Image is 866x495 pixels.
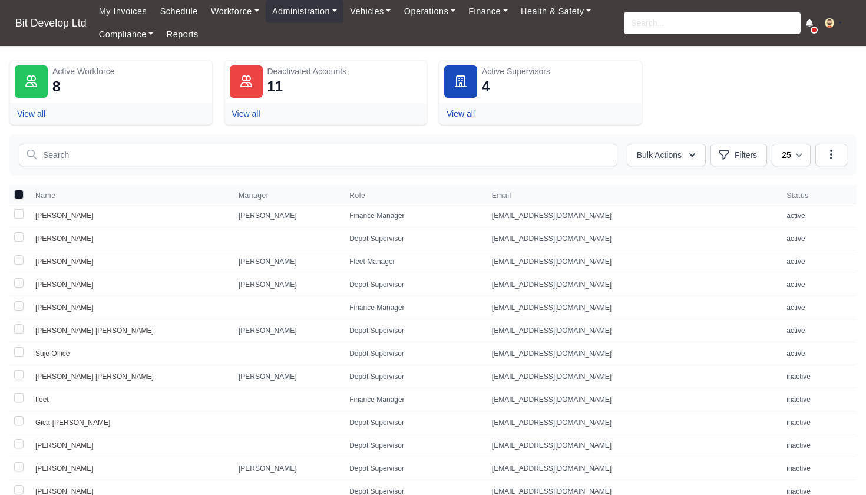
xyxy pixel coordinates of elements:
button: Name [35,191,65,200]
button: Role [349,191,375,200]
td: [EMAIL_ADDRESS][DOMAIN_NAME] [485,411,779,434]
td: Depot Supervisor [342,342,485,365]
td: [PERSON_NAME] [232,273,342,296]
td: Finance Manager [342,296,485,319]
div: Active Supervisors [482,65,637,77]
td: [EMAIL_ADDRESS][DOMAIN_NAME] [485,204,779,227]
td: active [779,204,857,227]
td: [PERSON_NAME] [232,457,342,480]
a: View all [447,109,475,118]
td: active [779,319,857,342]
input: Search... [624,12,801,34]
span: Name [35,191,55,200]
a: Compliance [92,23,160,46]
td: [EMAIL_ADDRESS][DOMAIN_NAME] [485,319,779,342]
div: Deactivated Accounts [267,65,422,77]
button: Manager [239,191,279,200]
a: [PERSON_NAME] [35,464,94,473]
td: Depot Supervisor [342,319,485,342]
a: [PERSON_NAME] [35,258,94,266]
td: inactive [779,457,857,480]
a: [PERSON_NAME] [35,280,94,289]
span: Role [349,191,365,200]
a: [PERSON_NAME] [PERSON_NAME] [35,372,154,381]
td: [EMAIL_ADDRESS][DOMAIN_NAME] [485,250,779,273]
td: Fleet Manager [342,250,485,273]
td: [EMAIL_ADDRESS][DOMAIN_NAME] [485,434,779,457]
td: Depot Supervisor [342,411,485,434]
td: active [779,227,857,250]
td: Depot Supervisor [342,365,485,388]
a: [PERSON_NAME] [35,235,94,243]
a: [PERSON_NAME] [35,303,94,312]
td: [EMAIL_ADDRESS][DOMAIN_NAME] [485,342,779,365]
a: View all [17,109,45,118]
td: inactive [779,434,857,457]
td: active [779,250,857,273]
td: Depot Supervisor [342,457,485,480]
span: Bit Develop Ltd [9,11,92,35]
span: Email [492,191,772,200]
td: [EMAIL_ADDRESS][DOMAIN_NAME] [485,227,779,250]
a: Suje Office [35,349,70,358]
td: inactive [779,388,857,411]
a: Bit Develop Ltd [9,12,92,35]
div: 4 [482,77,490,96]
td: [EMAIL_ADDRESS][DOMAIN_NAME] [485,365,779,388]
td: active [779,342,857,365]
td: Depot Supervisor [342,227,485,250]
div: 11 [267,77,283,96]
td: Finance Manager [342,204,485,227]
div: 8 [52,77,60,96]
td: active [779,273,857,296]
a: View all [232,109,260,118]
td: [EMAIL_ADDRESS][DOMAIN_NAME] [485,296,779,319]
span: Manager [239,191,269,200]
a: [PERSON_NAME] [35,212,94,220]
td: active [779,296,857,319]
span: Status [786,191,850,200]
a: Gica-[PERSON_NAME] [35,418,110,427]
td: [PERSON_NAME] [232,250,342,273]
td: [EMAIL_ADDRESS][DOMAIN_NAME] [485,457,779,480]
td: inactive [779,411,857,434]
td: Depot Supervisor [342,273,485,296]
input: Search [19,144,617,166]
a: Reports [160,23,205,46]
a: [PERSON_NAME] [PERSON_NAME] [35,326,154,335]
td: [EMAIL_ADDRESS][DOMAIN_NAME] [485,388,779,411]
td: [PERSON_NAME] [232,204,342,227]
td: [PERSON_NAME] [232,319,342,342]
td: [PERSON_NAME] [232,365,342,388]
div: Active Workforce [52,65,207,77]
td: [EMAIL_ADDRESS][DOMAIN_NAME] [485,273,779,296]
a: fleet [35,395,49,404]
td: Depot Supervisor [342,434,485,457]
td: inactive [779,365,857,388]
a: [PERSON_NAME] [35,441,94,450]
button: Bulk Actions [627,144,706,166]
td: Finance Manager [342,388,485,411]
button: Filters [710,144,767,166]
